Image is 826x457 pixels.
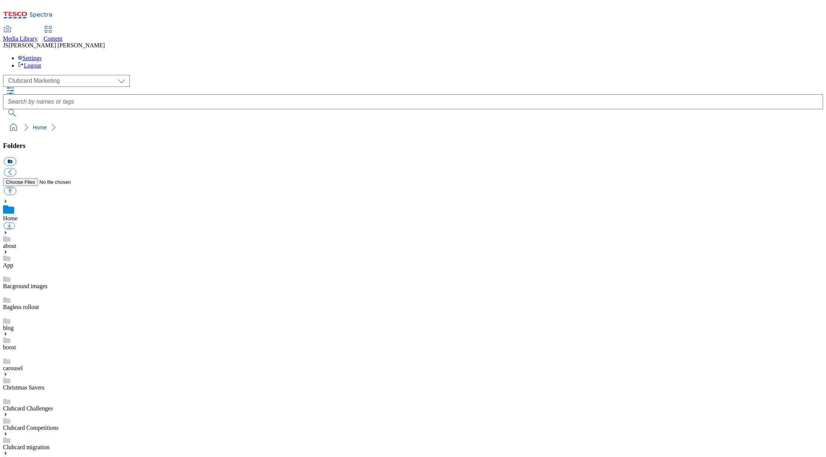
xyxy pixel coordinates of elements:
[44,35,63,42] span: Content
[3,262,13,268] a: App
[3,120,823,135] nav: breadcrumb
[3,243,16,249] a: about
[3,304,39,310] a: Bagless rollout
[18,55,42,61] a: Settings
[3,215,18,221] a: Home
[18,62,41,69] a: Logout
[3,384,45,391] a: Christmas Savers
[3,405,53,412] a: Clubcard Challenges
[3,444,50,450] a: Clubcard migration
[44,26,63,42] a: Content
[7,122,19,133] a: home
[3,35,38,42] span: Media Library
[33,125,47,130] a: Home
[3,365,23,371] a: carousel
[3,325,13,331] a: blog
[3,42,9,48] span: JS
[3,142,823,150] h3: Folders
[9,42,105,48] span: [PERSON_NAME] [PERSON_NAME]
[3,26,38,42] a: Media Library
[3,425,59,431] a: Clubcard Competitions
[3,344,16,350] a: boost
[3,94,823,109] input: Search by names or tags
[3,283,48,289] a: Bacground images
